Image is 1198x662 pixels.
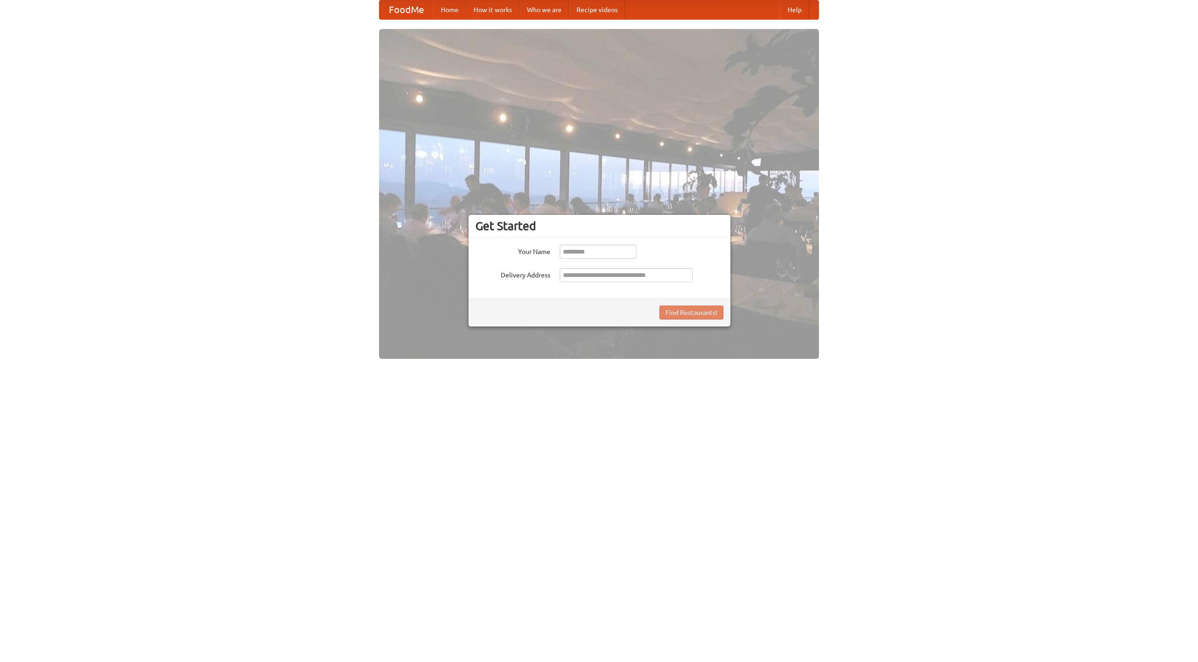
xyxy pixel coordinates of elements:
button: Find Restaurants! [659,306,723,320]
a: Home [433,0,466,19]
label: Your Name [475,245,550,256]
a: Help [780,0,809,19]
a: How it works [466,0,519,19]
label: Delivery Address [475,268,550,280]
a: Recipe videos [569,0,625,19]
a: FoodMe [380,0,433,19]
a: Who we are [519,0,569,19]
h3: Get Started [475,219,723,233]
